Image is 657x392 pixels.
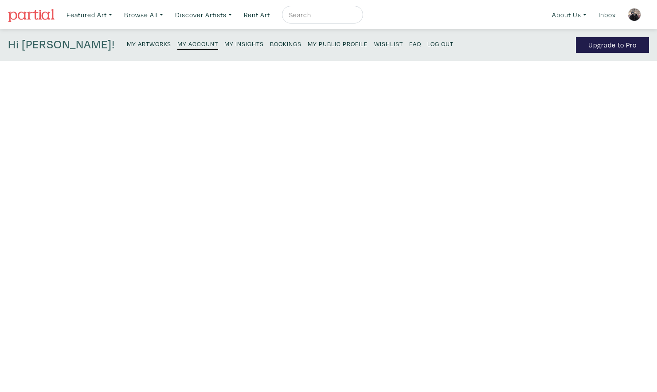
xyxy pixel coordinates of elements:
[308,39,368,48] small: My Public Profile
[177,37,218,50] a: My Account
[224,37,264,49] a: My Insights
[427,37,454,49] a: Log Out
[288,9,355,20] input: Search
[409,39,421,48] small: FAQ
[127,39,171,48] small: My Artworks
[576,37,649,53] a: Upgrade to Pro
[224,39,264,48] small: My Insights
[8,37,115,53] h4: Hi [PERSON_NAME]!
[628,8,641,21] img: phpThumb.php
[374,39,403,48] small: Wishlist
[374,37,403,49] a: Wishlist
[171,6,236,24] a: Discover Artists
[594,6,620,24] a: Inbox
[127,37,171,49] a: My Artworks
[548,6,591,24] a: About Us
[120,6,167,24] a: Browse All
[427,39,454,48] small: Log Out
[308,37,368,49] a: My Public Profile
[409,37,421,49] a: FAQ
[63,6,116,24] a: Featured Art
[177,39,218,48] small: My Account
[270,37,301,49] a: Bookings
[270,39,301,48] small: Bookings
[240,6,274,24] a: Rent Art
